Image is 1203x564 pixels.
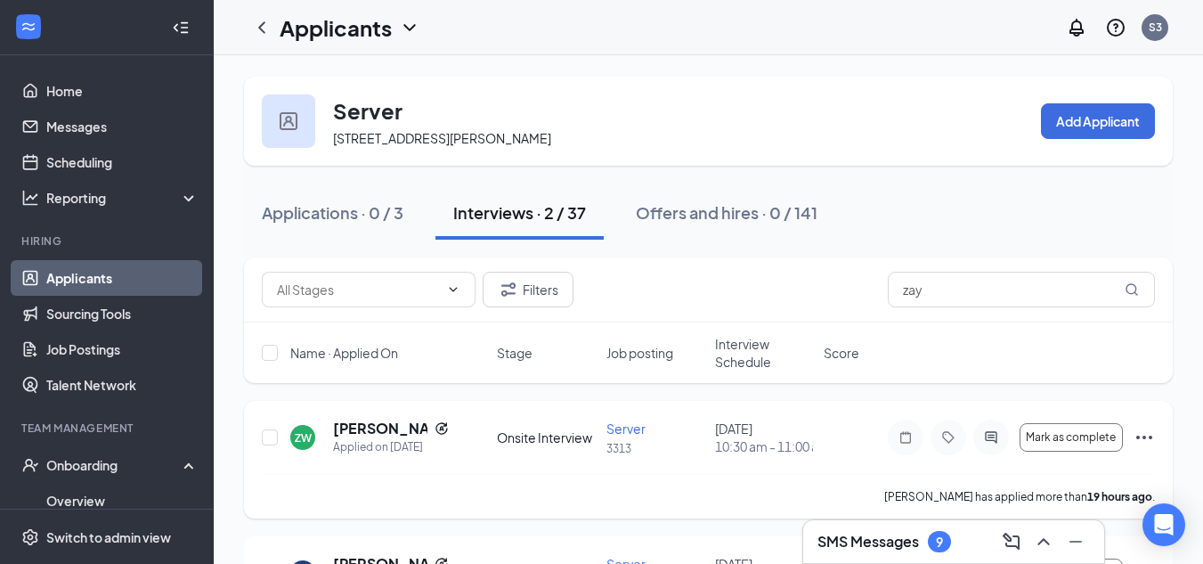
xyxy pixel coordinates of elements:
span: Stage [497,344,532,362]
div: Onsite Interview [497,429,595,446]
div: Team Management [21,421,195,436]
div: Applications · 0 / 3 [262,201,403,224]
button: Minimize [1061,527,1090,556]
div: Reporting [46,189,199,207]
svg: WorkstreamLogo [20,18,37,36]
div: Applied on [DATE] [333,438,449,456]
svg: ChevronLeft [251,17,272,38]
svg: Settings [21,528,39,546]
svg: Note [895,430,916,445]
div: [DATE] [715,420,813,455]
svg: Collapse [172,19,190,37]
svg: Minimize [1065,531,1086,552]
a: Home [46,73,199,109]
svg: ChevronDown [399,17,420,38]
svg: ComposeMessage [1001,531,1022,552]
h3: Server [333,95,402,126]
svg: MagnifyingGlass [1125,282,1139,297]
span: Name · Applied On [290,344,398,362]
img: user icon [280,112,297,130]
span: Mark as complete [1026,431,1116,444]
div: Offers and hires · 0 / 141 [636,201,817,224]
div: 9 [936,535,943,550]
svg: Ellipses [1134,427,1155,448]
svg: ActiveChat [980,430,1002,445]
span: Server [606,421,646,437]
div: Switch to admin view [46,528,171,546]
svg: ChevronUp [1033,531,1054,552]
svg: ChevronDown [446,282,460,297]
span: [STREET_ADDRESS][PERSON_NAME] [333,130,551,146]
button: Mark as complete [1020,423,1123,452]
a: Applicants [46,260,199,296]
input: All Stages [277,280,439,299]
p: [PERSON_NAME] has applied more than . [884,489,1155,504]
svg: Notifications [1066,17,1087,38]
svg: QuestionInfo [1105,17,1126,38]
span: Score [824,344,859,362]
button: Add Applicant [1041,103,1155,139]
svg: Reapply [435,421,449,436]
a: Overview [46,483,199,519]
div: Hiring [21,233,195,249]
b: 19 hours ago [1087,490,1152,503]
a: Messages [46,109,199,144]
a: Talent Network [46,367,199,403]
button: ChevronUp [1029,527,1058,556]
span: Interview Schedule [715,335,813,371]
a: Scheduling [46,144,199,180]
h3: SMS Messages [817,532,919,552]
p: 3313 [606,441,704,456]
input: Search in interviews [888,272,1155,307]
div: Onboarding [46,456,183,474]
svg: Filter [498,279,519,300]
div: ZW [295,430,312,445]
div: Open Intercom Messenger [1142,503,1185,546]
svg: Analysis [21,189,39,207]
a: Job Postings [46,331,199,367]
h1: Applicants [280,12,392,43]
svg: Tag [938,430,959,445]
button: ComposeMessage [997,527,1026,556]
span: Job posting [606,344,673,362]
button: Filter Filters [483,272,573,307]
div: Interviews · 2 / 37 [453,201,586,224]
div: S3 [1149,20,1162,35]
svg: UserCheck [21,456,39,474]
span: 10:30 am - 11:00 am [715,437,813,455]
h5: [PERSON_NAME] [333,419,427,438]
a: Sourcing Tools [46,296,199,331]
